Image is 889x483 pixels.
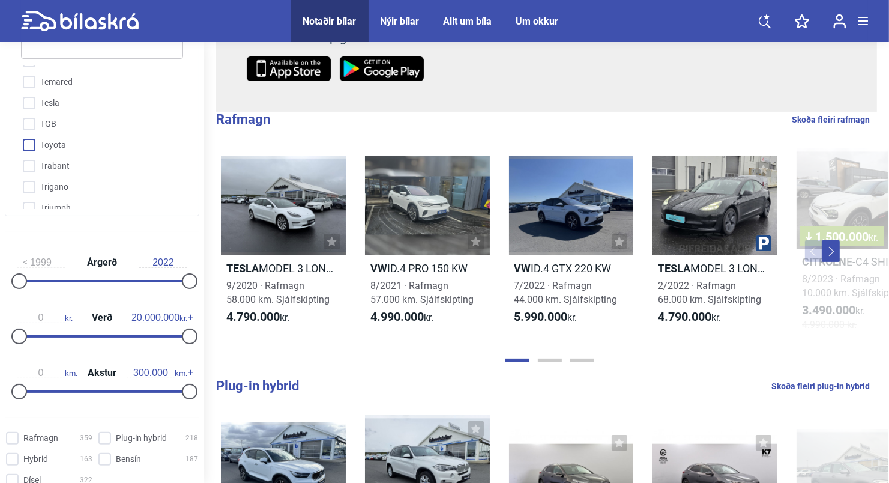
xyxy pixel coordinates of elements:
span: 359 [80,432,92,445]
a: VWID.4 PRO 150 KW8/2021 · Rafmagn57.000 km. Sjálfskipting4.990.000kr. [365,148,490,342]
a: TeslaMODEL 3 LONG RANGE9/2020 · Rafmagn58.000 km. Sjálfskipting4.790.000kr. [221,148,346,342]
a: Allt um bíla [444,16,492,27]
b: Tesla [658,262,690,275]
span: kr. [370,310,433,324]
h2: ID.4 PRO 150 KW [365,261,490,275]
span: 2/2022 · Rafmagn 68.000 km. Sjálfskipting [658,280,761,305]
span: 9/2020 · Rafmagn 58.000 km. Sjálfskipting [226,280,330,305]
a: VWID.4 GTX 220 KW7/2022 · Rafmagn44.000 km. Sjálfskipting5.990.000kr. [509,148,634,342]
b: 4.790.000 [226,309,280,324]
span: km. [127,368,187,378]
h2: MODEL 3 LONG RANGE [221,261,346,275]
a: Notaðir bílar [303,16,357,27]
a: TeslaMODEL 3 LONG RANGE AWD2/2022 · Rafmagn68.000 km. Sjálfskipting4.790.000kr. [652,148,777,342]
b: VW [370,262,387,275]
span: 7/2022 · Rafmagn 44.000 km. Sjálfskipting [514,280,618,305]
b: Citroen [802,255,846,268]
span: km. [17,368,77,378]
button: Page 2 [538,359,562,362]
button: Previous [805,240,823,262]
span: 218 [185,432,198,445]
span: Hybrid [23,453,48,466]
a: Skoða fleiri plug-in hybrid [771,378,870,394]
b: Plug-in hybrid [216,378,299,393]
span: Plug-in hybrid [116,432,167,445]
span: kr. [658,310,721,324]
a: Skoða fleiri rafmagn [792,112,870,127]
b: 3.490.000 [802,303,855,317]
span: Verð [89,313,115,323]
b: 4.990.000 [370,309,424,324]
b: 5.990.000 [514,309,568,324]
b: VW [514,262,531,275]
h2: MODEL 3 LONG RANGE AWD [652,261,777,275]
span: kr. [226,310,289,324]
b: Rafmagn [216,112,270,127]
span: Akstur [85,368,119,378]
h2: ID.4 GTX 220 KW [509,261,634,275]
b: Tesla [226,262,259,275]
span: 8/2021 · Rafmagn 57.000 km. Sjálfskipting [370,280,474,305]
span: Rafmagn [23,432,58,445]
button: Next [822,240,840,262]
span: 187 [185,453,198,466]
span: kr. [802,303,865,318]
button: Page 1 [505,359,529,362]
span: 163 [80,453,92,466]
span: kr. [869,232,878,243]
span: kr. [131,312,187,323]
a: Um okkur [516,16,559,27]
span: kr. [17,312,73,323]
button: Page 3 [570,359,594,362]
a: Nýir bílar [381,16,420,27]
span: kr. [514,310,577,324]
span: 4.990.000 kr. [802,318,857,332]
span: Bensín [116,453,141,466]
span: Árgerð [84,258,120,267]
img: user-login.svg [833,14,846,29]
span: 1.500.000 [806,231,878,243]
b: 4.790.000 [658,309,711,324]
